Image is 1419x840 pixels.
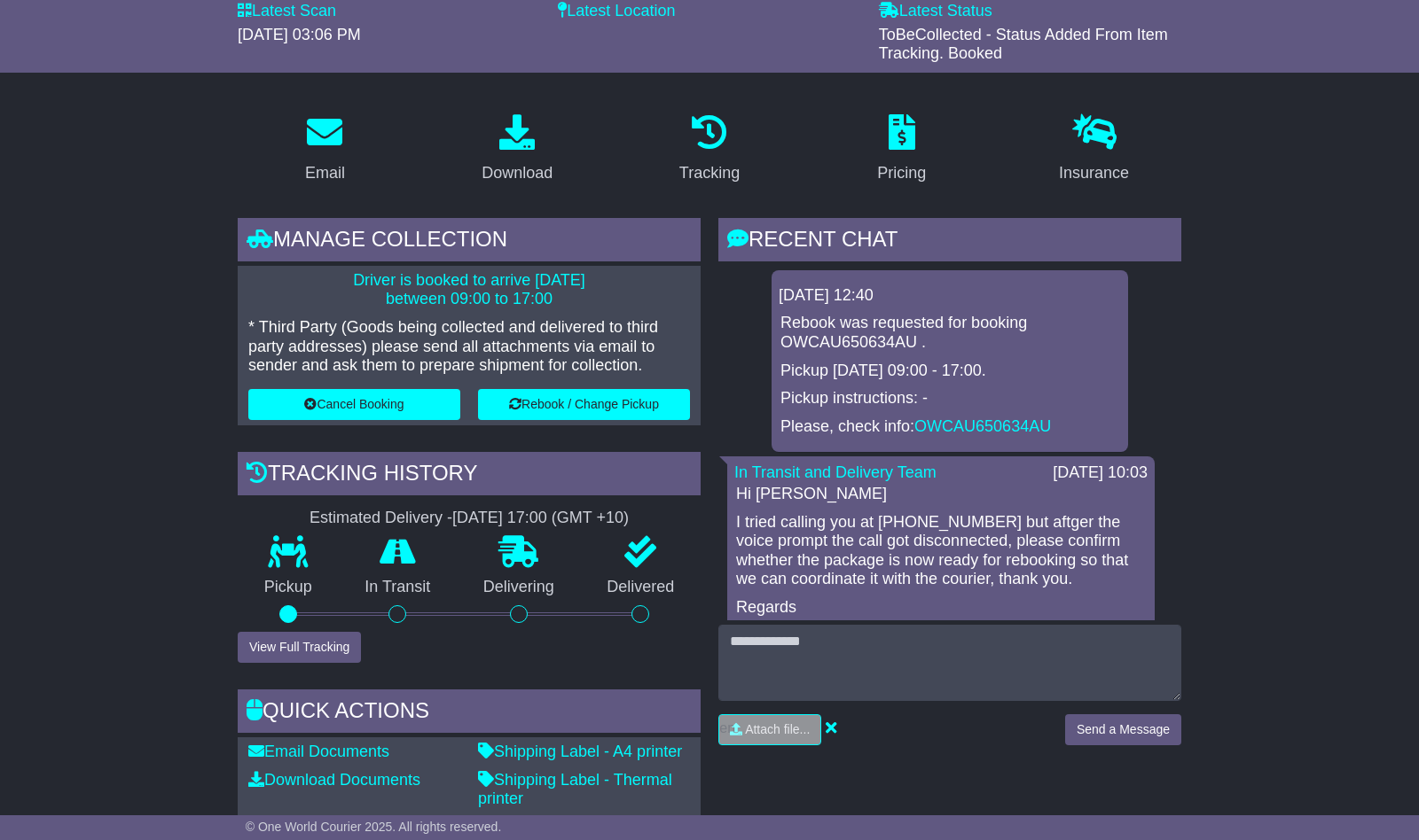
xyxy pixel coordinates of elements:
[470,108,564,191] a: Download
[478,743,682,760] a: Shipping Label - A4 printer
[452,509,629,528] div: [DATE] 17:00 (GMT +10)
[248,771,420,789] a: Download Documents
[294,108,357,191] a: Email
[457,578,581,597] p: Delivering
[238,26,361,43] span: [DATE] 03:06 PM
[248,743,389,760] a: Email Documents
[248,389,460,420] button: Cancel Booking
[780,417,1119,437] p: Please, check info:
[1047,108,1141,191] a: Insurance
[780,389,1119,408] p: Pickup instructions: -
[736,598,1146,618] p: Regards
[877,161,926,185] div: Pricing
[558,2,675,21] label: Latest Location
[734,463,937,481] a: In Transit and Delivery Team
[780,362,1119,381] p: Pickup [DATE] 09:00 - 17:00.
[246,820,502,834] span: © One World Courier 2025. All rights reserved.
[248,271,690,309] p: Driver is booked to arrive [DATE] between 09:00 to 17:00
[679,161,740,185] div: Tracking
[478,771,672,808] a: Shipping Label - Thermal printer
[248,318,690,376] p: * Third Party (Goods being collected and delivered to third party addresses) please send all atta...
[305,161,345,185] div: Email
[736,513,1146,589] p: I tried calling you at [PHONE_NUMBER] but aftger the voice prompt the call got disconnected, plea...
[718,218,1181,266] div: RECENT CHAT
[238,632,361,663] button: View Full Tracking
[879,26,1168,63] span: ToBeCollected - Status Added From Item Tracking. Booked
[736,485,1146,504] p: Hi [PERSON_NAME]
[482,161,553,185] div: Download
[238,452,701,500] div: Tracking history
[779,286,1121,306] div: [DATE] 12:40
[914,417,1051,435] a: OWCAU650634AU
[238,218,701,266] div: Manage collection
[1065,714,1181,745] button: Send a Message
[478,389,690,420] button: Rebook / Change Pickup
[1059,161,1129,185] div: Insurance
[339,578,458,597] p: In Transit
[668,108,751,191] a: Tracking
[879,2,992,21] label: Latest Status
[238,689,701,737] div: Quick Actions
[780,314,1119,352] p: Rebook was requested for booking OWCAU650634AU .
[581,578,702,597] p: Delivered
[238,509,701,528] div: Estimated Delivery -
[238,2,336,21] label: Latest Scan
[866,108,937,191] a: Pricing
[1053,463,1148,483] div: [DATE] 10:03
[238,578,339,597] p: Pickup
